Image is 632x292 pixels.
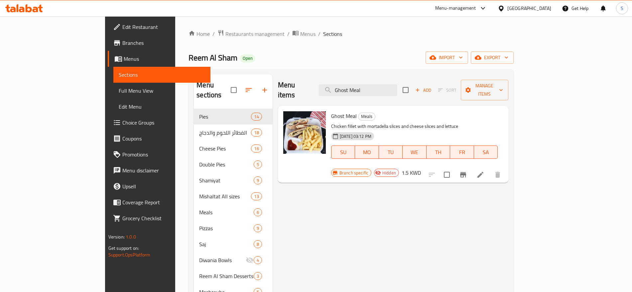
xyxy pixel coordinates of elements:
[355,146,379,159] button: MO
[199,145,251,152] span: Cheese Pies
[194,188,272,204] div: Mishaltat All sizes13
[254,240,262,248] div: items
[122,214,205,222] span: Grocery Checklist
[287,30,290,38] li: /
[194,172,272,188] div: Shamiyat9
[251,192,262,200] div: items
[254,273,262,279] span: 3
[199,192,251,200] span: Mishaltat All sizes
[199,176,253,184] span: Shamiyat
[379,146,403,159] button: TU
[240,55,255,61] span: Open
[194,156,272,172] div: Double Pies5
[413,85,434,95] span: Add item
[194,125,272,141] div: الفطائر اللحوم والدجاج18
[194,236,272,252] div: Saj8
[434,85,461,95] span: Select section first
[358,113,375,120] span: Meals
[254,257,262,263] span: 4
[403,146,427,159] button: WE
[108,178,210,194] a: Upsell
[331,111,357,121] span: Ghost Meal
[199,129,251,137] div: الفطائر اللحوم والدجاج
[331,122,498,131] p: Chicken fillet with mortadella slices and cheese slices and lettuce
[194,109,272,125] div: Pies14
[323,30,342,38] span: Sections
[108,162,210,178] a: Menu disclaimer
[431,53,463,62] span: import
[227,83,241,97] span: Select all sections
[455,167,471,183] button: Branch-specific-item
[331,146,355,159] button: SU
[225,30,285,38] span: Restaurants management
[194,204,272,220] div: Meals6
[119,103,205,111] span: Edit Menu
[113,99,210,115] a: Edit Menu
[337,133,374,140] span: [DATE] 03:12 PM
[402,168,421,177] h6: 1.5 KWD
[108,250,151,259] a: Support.OpsPlatform
[254,256,262,264] div: items
[122,23,205,31] span: Edit Restaurant
[440,168,454,182] span: Select to update
[122,198,205,206] span: Coverage Report
[108,19,210,35] a: Edit Restaurant
[122,150,205,158] span: Promotions
[254,272,262,280] div: items
[108,244,139,252] span: Get support on:
[254,208,262,216] div: items
[490,167,506,183] button: delete
[199,240,253,248] span: Saj
[199,113,251,121] span: Pies
[119,87,205,95] span: Full Menu View
[241,82,257,98] span: Sort sections
[199,160,253,168] span: Double Pies
[240,54,255,62] div: Open
[108,210,210,226] a: Grocery Checklist
[254,209,262,216] span: 6
[471,51,514,64] button: export
[300,30,316,38] span: Menus
[254,177,262,184] span: 9
[199,272,253,280] span: Reem Al Sham Desserts
[254,161,262,168] span: 5
[108,146,210,162] a: Promotions
[199,224,253,232] div: Pizzas
[108,51,210,67] a: Menus
[292,30,316,38] a: Menus
[108,194,210,210] a: Coverage Report
[251,113,262,121] div: items
[113,83,210,99] a: Full Menu View
[358,147,376,157] span: MO
[461,80,509,100] button: Manage items
[108,35,210,51] a: Branches
[251,114,261,120] span: 14
[477,147,495,157] span: SA
[189,30,514,38] nav: breadcrumb
[358,113,375,121] div: Meals
[212,30,215,38] li: /
[476,53,508,62] span: export
[334,147,352,157] span: SU
[251,129,262,137] div: items
[199,208,253,216] span: Meals
[337,170,371,176] span: Branch specific
[254,160,262,168] div: items
[122,182,205,190] span: Upsell
[507,5,551,12] div: [GEOGRAPHIC_DATA]
[399,83,413,97] span: Select section
[466,82,503,98] span: Manage items
[199,256,245,264] span: Diwania Bowls
[113,67,210,83] a: Sections
[108,115,210,131] a: Choice Groups
[189,50,237,65] span: Reem Al Sham
[426,51,468,64] button: import
[621,5,623,12] span: S
[413,85,434,95] button: Add
[278,80,311,100] h2: Menu items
